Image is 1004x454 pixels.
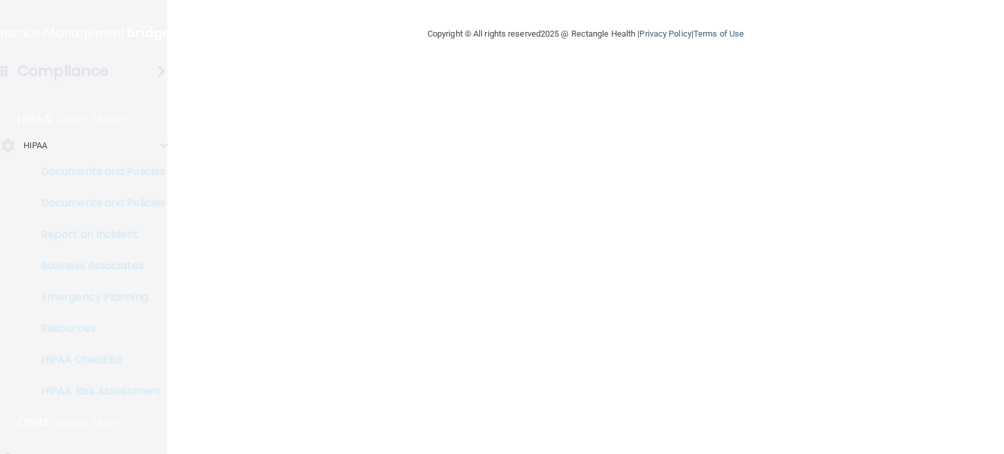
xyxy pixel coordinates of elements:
p: Business Associates [8,259,187,272]
p: Documents and Policies [8,197,187,210]
p: Emergency Planning [8,291,187,304]
p: HIPAA [24,138,48,154]
p: Report an Incident [8,228,187,241]
a: Privacy Policy [639,29,691,39]
p: Learn More! [57,415,126,430]
p: HIPAA [18,112,51,127]
h4: Compliance [18,62,109,80]
div: Copyright © All rights reserved 2025 @ Rectangle Health | | [347,13,824,55]
p: HIPAA Risk Assessment [8,385,187,398]
p: Documents and Policies [8,165,187,178]
p: Learn More! [58,112,127,127]
a: Terms of Use [694,29,744,39]
p: Resources [8,322,187,335]
p: OSHA [18,415,50,430]
p: HIPAA Checklist [8,353,187,366]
